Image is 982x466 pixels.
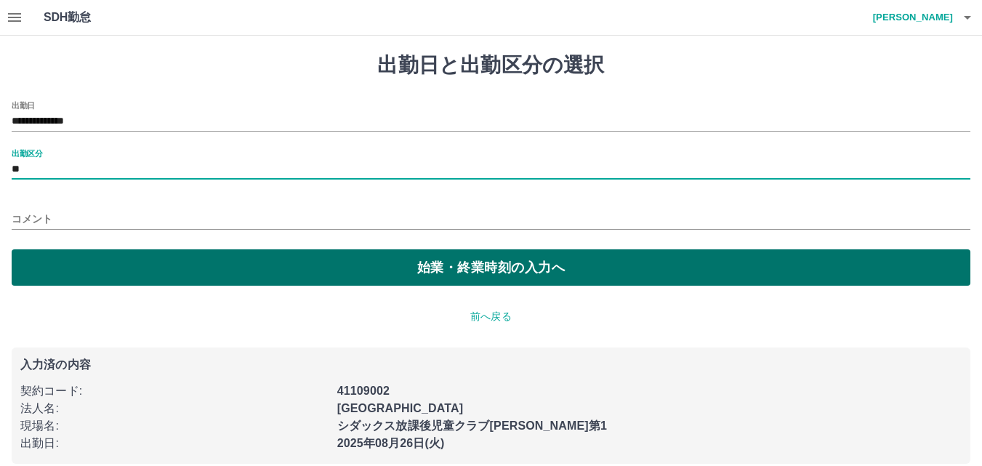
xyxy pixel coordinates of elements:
p: 入力済の内容 [20,359,962,371]
p: 現場名 : [20,417,329,435]
button: 始業・終業時刻の入力へ [12,249,970,286]
label: 出勤日 [12,100,35,111]
p: 前へ戻る [12,309,970,324]
p: 契約コード : [20,382,329,400]
b: 41109002 [337,385,390,397]
b: [GEOGRAPHIC_DATA] [337,402,464,414]
b: 2025年08月26日(火) [337,437,445,449]
label: 出勤区分 [12,148,42,158]
h1: 出勤日と出勤区分の選択 [12,53,970,78]
b: シダックス放課後児童クラブ[PERSON_NAME]第1 [337,419,607,432]
p: 出勤日 : [20,435,329,452]
p: 法人名 : [20,400,329,417]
